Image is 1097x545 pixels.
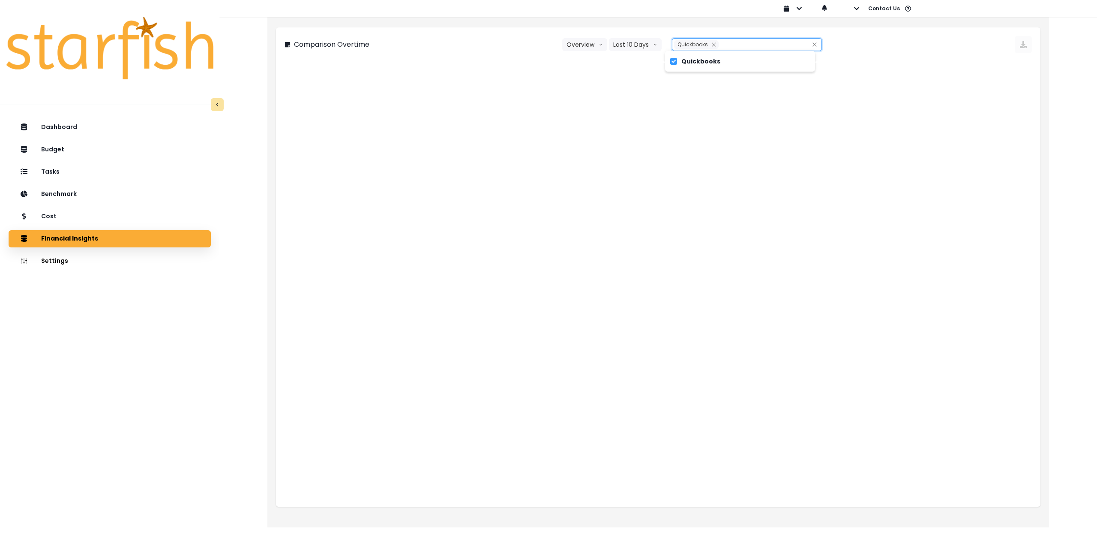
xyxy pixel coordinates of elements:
svg: close [812,42,817,47]
span: Quickbooks [677,41,708,48]
button: Dashboard [9,119,211,136]
div: Quickbooks [674,40,719,49]
button: Last 10 Daysarrow down line [609,38,662,51]
button: Financial Insights [9,230,211,247]
button: Budget [9,141,211,158]
button: Clear [812,40,817,49]
svg: close [711,42,716,47]
span: Quickbooks [681,57,720,66]
p: Benchmark [41,190,77,198]
p: Dashboard [41,123,77,131]
svg: arrow down line [653,40,657,49]
svg: arrow down line [599,40,603,49]
button: Remove [709,40,719,49]
button: Settings [9,253,211,270]
p: Budget [41,146,64,153]
button: Benchmark [9,186,211,203]
button: Cost [9,208,211,225]
p: Tasks [41,168,60,175]
button: Tasks [9,163,211,181]
button: Overviewarrow down line [562,38,607,51]
p: Cost [41,213,57,220]
p: Comparison Overtime [294,39,369,50]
